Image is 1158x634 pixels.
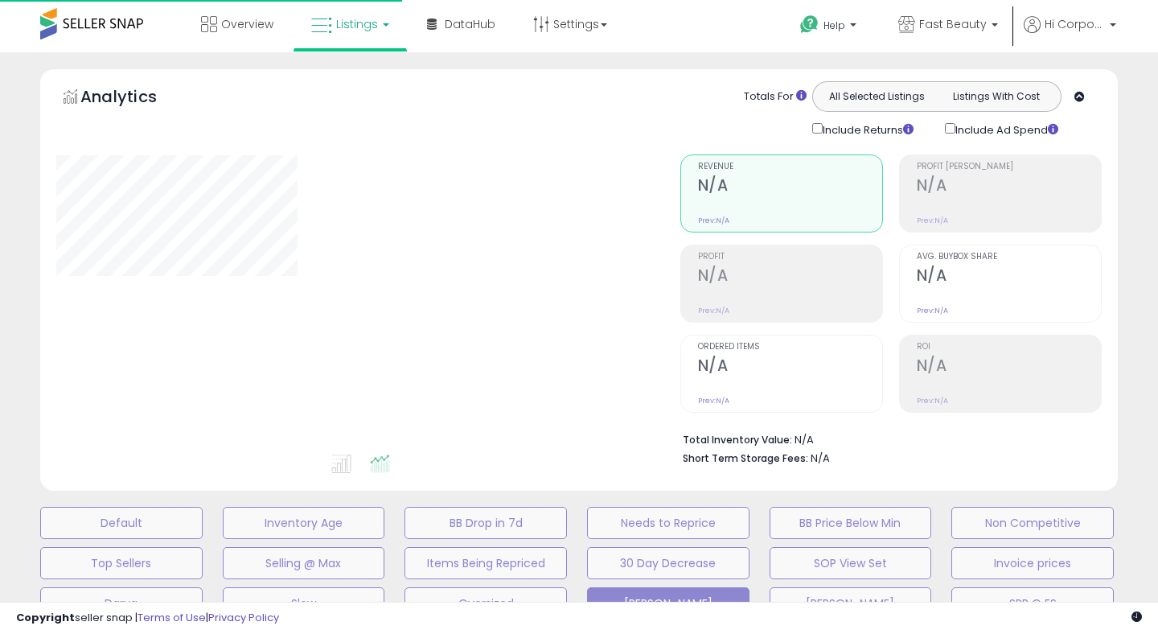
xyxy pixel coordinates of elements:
button: Non Competitive [951,507,1114,539]
b: Short Term Storage Fees: [683,451,808,465]
span: Overview [221,16,273,32]
button: SOP View Set [770,547,932,579]
button: [PERSON_NAME] [770,587,932,620]
span: N/A [811,451,830,466]
button: Slow [223,587,385,620]
span: Profit [PERSON_NAME] [917,163,1101,171]
button: Oversized [404,587,567,620]
div: seller snap | | [16,611,279,626]
h2: N/A [698,356,882,378]
small: Prev: N/A [917,306,948,315]
b: Total Inventory Value: [683,433,792,447]
strong: Copyright [16,610,75,625]
button: Invoice prices [951,547,1114,579]
span: DataHub [445,16,495,32]
span: ROI [917,343,1101,352]
button: BB Drop in 7d [404,507,567,539]
small: Prev: N/A [917,216,948,225]
span: Listings [336,16,378,32]
div: Include Returns [800,120,933,138]
button: Selling @ Max [223,547,385,579]
small: Prev: N/A [917,396,948,406]
button: [PERSON_NAME] [587,587,749,620]
button: Default [40,507,203,539]
button: All Selected Listings [817,86,937,107]
i: Get Help [799,14,819,35]
h5: Analytics [80,85,188,112]
span: Profit [698,253,882,261]
button: 30 Day Decrease [587,547,749,579]
div: Totals For [744,89,807,105]
button: Listings With Cost [936,86,1056,107]
button: Needs to Reprice [587,507,749,539]
button: BB Price Below Min [770,507,932,539]
h2: N/A [917,176,1101,198]
small: Prev: N/A [698,216,729,225]
h2: N/A [917,266,1101,288]
a: Hi Corporate [1024,16,1116,52]
span: Revenue [698,163,882,171]
button: Items Being Repriced [404,547,567,579]
h2: N/A [698,266,882,288]
button: Inventory Age [223,507,385,539]
a: Terms of Use [138,610,206,625]
a: Privacy Policy [208,610,279,625]
li: N/A [683,429,1090,448]
button: Top Sellers [40,547,203,579]
button: SPP Q ES [951,587,1114,620]
a: Help [787,2,873,52]
span: Hi Corporate [1045,16,1105,32]
span: Ordered Items [698,343,882,352]
button: Darya [40,587,203,620]
div: Include Ad Spend [933,120,1084,138]
small: Prev: N/A [698,396,729,406]
span: Avg. Buybox Share [917,253,1101,261]
span: Help [823,19,845,32]
h2: N/A [698,176,882,198]
h2: N/A [917,356,1101,378]
small: Prev: N/A [698,306,729,315]
span: Fast Beauty [919,16,987,32]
